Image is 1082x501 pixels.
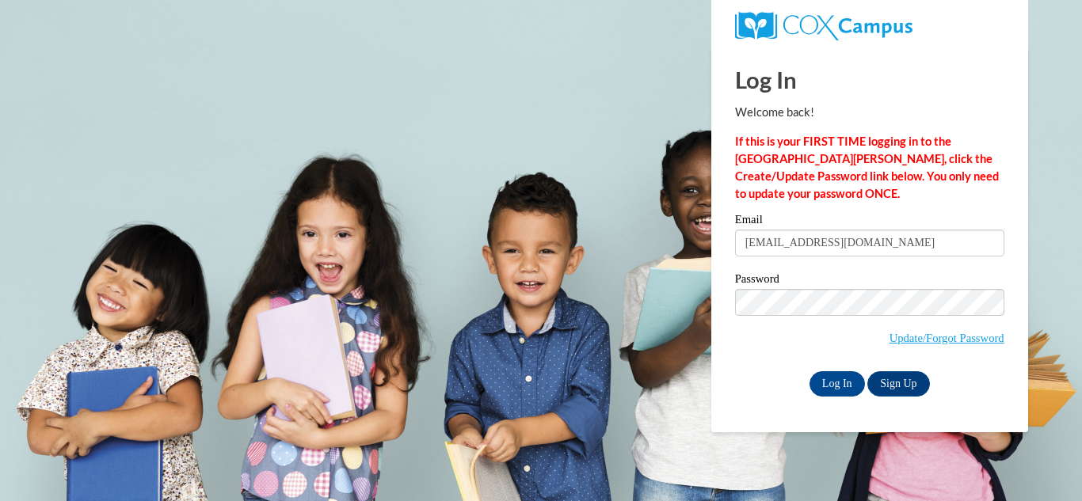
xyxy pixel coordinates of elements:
[735,214,1004,230] label: Email
[810,371,865,397] input: Log In
[735,12,912,40] img: COX Campus
[735,273,1004,289] label: Password
[890,332,1004,344] a: Update/Forgot Password
[735,12,1004,40] a: COX Campus
[735,63,1004,96] h1: Log In
[867,371,929,397] a: Sign Up
[735,135,999,200] strong: If this is your FIRST TIME logging in to the [GEOGRAPHIC_DATA][PERSON_NAME], click the Create/Upd...
[735,104,1004,121] p: Welcome back!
